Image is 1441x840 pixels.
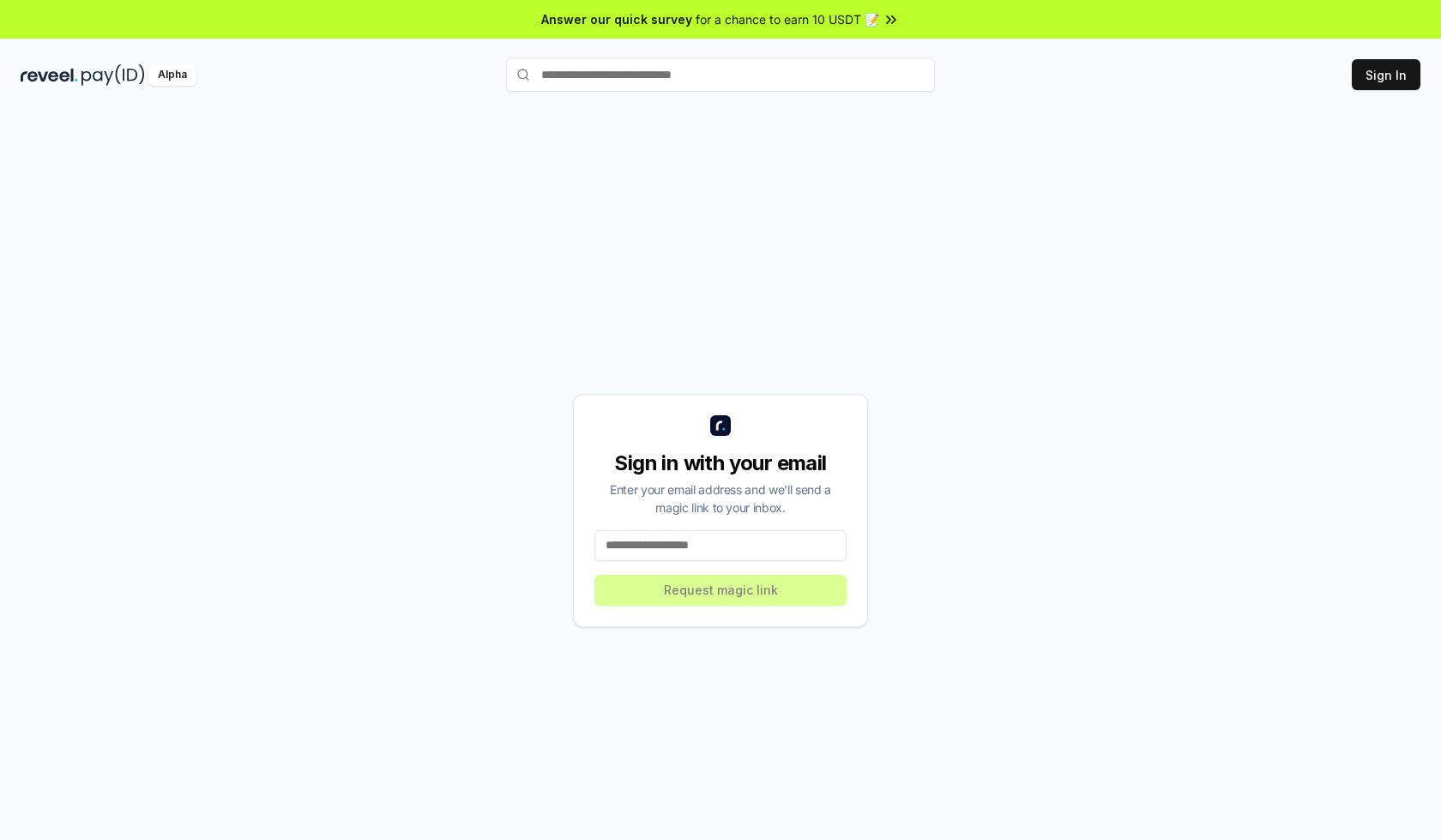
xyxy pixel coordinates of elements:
[81,64,145,86] img: pay_id
[696,10,879,28] span: for a chance to earn 10 USDT 📝
[148,64,196,86] div: Alpha
[1352,59,1420,90] button: Sign In
[710,415,731,436] img: logo_small
[541,10,692,28] span: Answer our quick survey
[21,64,78,86] img: reveel_dark
[594,480,847,517] div: Enter your email address and we’ll send a magic link to your inbox.
[594,450,847,477] div: Sign in with your email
